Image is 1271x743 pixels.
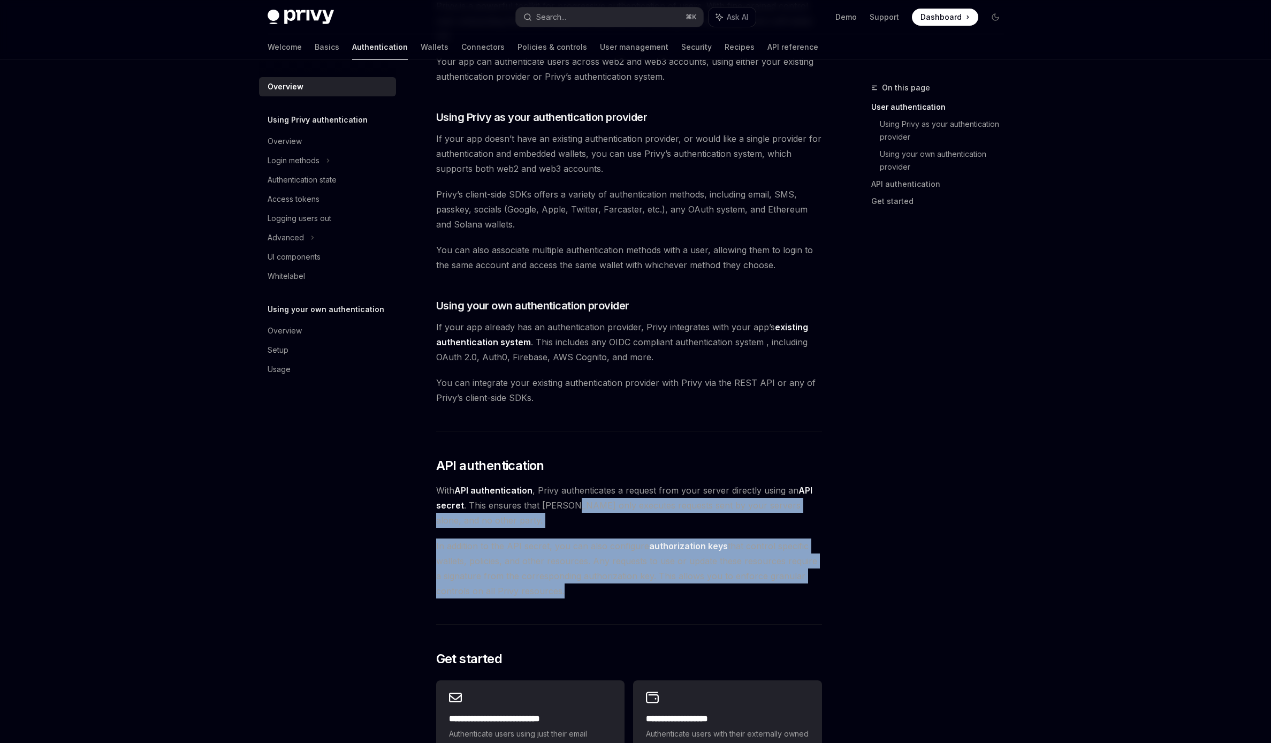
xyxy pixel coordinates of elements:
a: API authentication [871,176,1013,193]
span: In addition to the API secret, you can also configure that control specific wallets, policies, an... [436,539,822,598]
span: If your app already has an authentication provider, Privy integrates with your app’s . This inclu... [436,320,822,365]
span: Privy’s client-side SDKs offers a variety of authentication methods, including email, SMS, passke... [436,187,822,232]
div: Search... [536,11,566,24]
div: Authentication state [268,173,337,186]
span: Using Privy as your authentication provider [436,110,648,125]
a: Authentication [352,34,408,60]
a: Basics [315,34,339,60]
div: Logging users out [268,212,331,225]
div: Setup [268,344,288,357]
a: Dashboard [912,9,978,26]
a: Welcome [268,34,302,60]
span: Get started [436,650,502,668]
a: Overview [259,321,396,340]
a: Using Privy as your authentication provider [880,116,1013,146]
a: Whitelabel [259,267,396,286]
a: User authentication [871,98,1013,116]
div: Login methods [268,154,319,167]
a: API reference [767,34,818,60]
a: Overview [259,132,396,151]
a: Usage [259,360,396,379]
span: You can also associate multiple authentication methods with a user, allowing them to login to the... [436,242,822,272]
span: If your app doesn’t have an existing authentication provider, or would like a single provider for... [436,131,822,176]
div: Overview [268,80,303,93]
a: Support [870,12,899,22]
a: Wallets [421,34,448,60]
a: Security [681,34,712,60]
span: ⌘ K [686,13,697,21]
button: Search...⌘K [516,7,703,27]
span: Your app can authenticate users across web2 and web3 accounts, using either your existing authent... [436,54,822,84]
a: Get started [871,193,1013,210]
span: API authentication [436,457,544,474]
button: Ask AI [709,7,756,27]
span: On this page [882,81,930,94]
h5: Using Privy authentication [268,113,368,126]
img: dark logo [268,10,334,25]
strong: authorization keys [649,541,728,551]
span: You can integrate your existing authentication provider with Privy via the REST API or any of Pri... [436,375,822,405]
a: Authentication state [259,170,396,189]
div: Access tokens [268,193,319,206]
a: Overview [259,77,396,96]
a: Logging users out [259,209,396,228]
span: Using your own authentication provider [436,298,629,313]
h5: Using your own authentication [268,303,384,316]
div: Overview [268,135,302,148]
span: Dashboard [920,12,962,22]
a: Setup [259,340,396,360]
a: Using your own authentication provider [880,146,1013,176]
a: User management [600,34,668,60]
div: Whitelabel [268,270,305,283]
div: Advanced [268,231,304,244]
a: Connectors [461,34,505,60]
strong: API authentication [454,485,532,496]
a: Demo [835,12,857,22]
a: Access tokens [259,189,396,209]
div: Usage [268,363,291,376]
button: Toggle dark mode [987,9,1004,26]
span: With , Privy authenticates a request from your server directly using an . This ensures that [PERS... [436,483,822,528]
div: Overview [268,324,302,337]
a: Recipes [725,34,755,60]
span: Ask AI [727,12,748,22]
a: UI components [259,247,396,267]
a: Policies & controls [517,34,587,60]
div: UI components [268,251,321,263]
